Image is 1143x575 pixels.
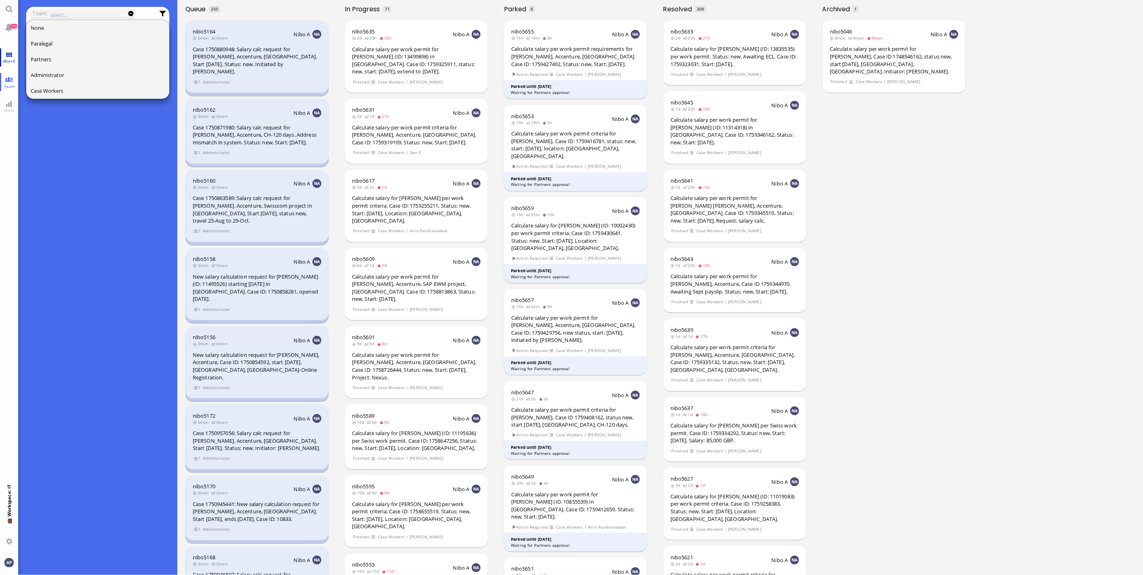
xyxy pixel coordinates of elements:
span: Queue [185,4,208,14]
span: 3d [352,184,364,190]
div: Calculate salary for [PERSON_NAME] (ID: 13835535) per work permit. Status: new. Awaiting ECL. Cas... [670,45,799,68]
span: Finished [352,227,369,234]
span: Finished [352,79,369,85]
span: Nibo A [294,31,310,38]
span: Nibo A [772,31,788,38]
span: 7d [377,262,389,268]
span: 7d [364,262,377,268]
span: nibo5635 [352,28,375,35]
span: / [584,163,587,170]
button: None [26,20,170,36]
span: [PERSON_NAME] [410,384,443,391]
a: nibo5643 [670,255,693,262]
label: Team: [33,9,48,18]
span: Action Required [512,255,548,262]
img: NA [790,257,799,266]
span: 23h [683,262,698,268]
span: / [725,227,727,234]
div: Parked until [DATE] [511,268,640,274]
span: view 1 items [193,306,201,313]
div: New salary calculation request for [PERSON_NAME] (ID: 11495526) starting [DATE] in [GEOGRAPHIC_DA... [193,273,321,303]
span: Administrator [202,384,230,391]
span: 71 [385,6,390,12]
span: [PERSON_NAME] [887,78,921,85]
a: nibo5655 [511,28,534,35]
span: Nibo A [294,180,310,187]
span: 1d [683,333,695,339]
span: 3mon [193,113,211,119]
div: New salary calculation request for [PERSON_NAME], Accenture, Case ID: 1750854592, start [DATE], [... [193,351,321,381]
span: In progress [345,4,383,14]
img: NA [631,298,640,307]
span: view 1 items [193,79,201,85]
span: Resolved [663,4,695,14]
img: NA [472,179,481,188]
img: NA [790,101,799,110]
span: Case Workers [377,227,405,234]
span: nibo5633 [670,28,693,35]
span: 15h [698,184,713,190]
span: 1d [670,333,683,339]
span: Action Required [512,347,548,354]
span: Partners [31,56,51,63]
img: NA [790,477,799,486]
span: Case Workers [556,347,583,354]
span: / [884,78,886,85]
span: 4mon [848,35,867,41]
span: 3mon [211,113,230,119]
span: nibo5639 [670,326,693,333]
span: 17h [695,333,710,339]
span: nibo5553 [352,561,375,568]
a: nibo5158 [193,255,215,262]
div: Parked until [DATE] [511,360,640,366]
span: Finished [671,377,688,383]
span: Action Required [512,71,548,78]
div: Case 1750871980: Salary calc request for [PERSON_NAME], Accenture, CH-120 days. Address mismatch ... [193,124,321,146]
span: Den E [410,149,422,156]
span: Action Required [512,163,548,170]
a: nibo5164 [193,28,215,35]
span: Case Workers [556,255,583,262]
span: Nibo A [453,258,470,265]
span: Administrator [202,149,230,156]
a: nibo5601 [352,333,375,341]
span: 2d [364,184,377,190]
span: nibo5631 [352,106,375,113]
span: / [725,377,727,383]
span: 174 [10,24,18,29]
span: 9h [542,304,555,309]
span: 29m [526,120,542,125]
span: 308 [697,6,704,12]
span: nibo5627 [670,475,693,482]
span: [PERSON_NAME] [728,298,762,305]
span: Case Workers [696,227,723,234]
span: Finished [671,149,688,156]
span: 3mon [211,184,230,190]
span: 3mon [211,35,230,41]
span: Nibo A [294,258,310,265]
span: Case Workers [377,384,405,391]
img: NA [312,179,321,188]
div: Calculate salary per work permit for [PERSON_NAME] (ID: 13499898) in [GEOGRAPHIC_DATA]. Case ID: ... [352,46,481,75]
span: / [406,79,408,85]
div: Case 1750880948: Salary calc request for [PERSON_NAME], Accenture, [GEOGRAPHIC_DATA]. Start [DATE... [193,46,321,75]
span: / [406,149,408,156]
span: Finished [671,227,688,234]
span: 1 [855,6,857,12]
span: Case Workers [556,163,583,170]
span: Finished [671,71,688,78]
span: 14h [698,262,713,268]
span: nibo5641 [670,177,693,184]
div: Case 1750863589: Salary calc request for [PERSON_NAME], Accenture, Swisscom project in [GEOGRAPHI... [193,194,321,224]
span: Paralegal [31,40,52,47]
img: NA [472,257,481,266]
a: nibo5156 [193,333,215,341]
img: NA [312,336,321,345]
span: 14h [698,106,713,112]
span: Administrator [202,79,230,85]
a: nibo5659 [511,204,534,212]
div: Calculate salary per work permit requirements for [PERSON_NAME], Accenture, [GEOGRAPHIC_DATA]. Ca... [511,45,640,68]
a: nibo5046 [830,28,852,35]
